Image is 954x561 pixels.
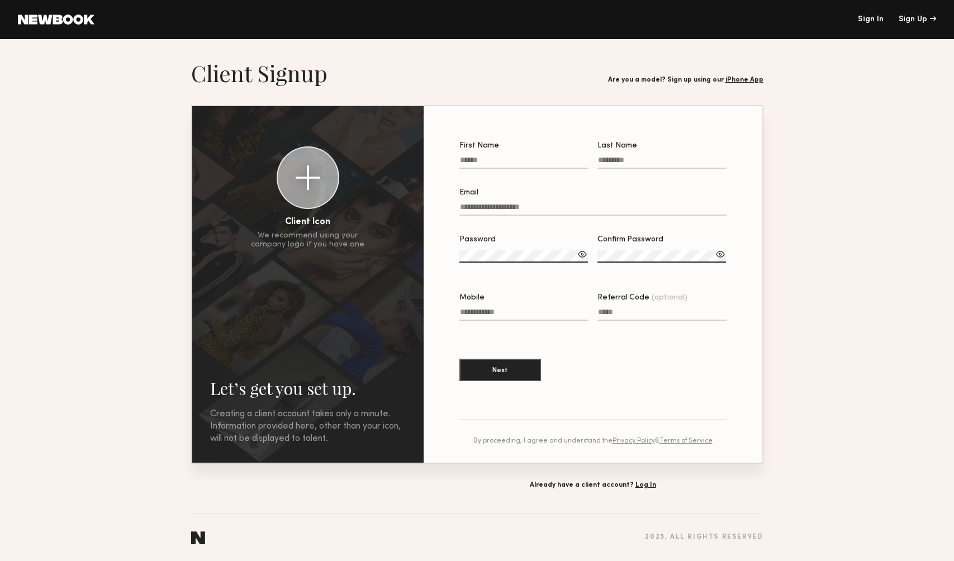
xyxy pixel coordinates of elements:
[459,203,727,216] input: Email
[459,308,588,321] input: Mobile
[597,250,727,263] input: Confirm Password
[459,156,588,169] input: First Name
[191,59,328,87] h1: Client Signup
[459,189,727,197] div: Email
[459,359,541,381] button: Next
[423,482,763,489] div: Already have a client account?
[597,156,727,169] input: Last Name
[597,142,727,150] div: Last Name
[608,77,763,84] div: Are you a model? Sign up using our
[459,142,588,150] div: First Name
[285,218,330,227] div: Client Icon
[635,482,656,488] a: Log In
[459,438,727,445] div: By proceeding, I agree and understand the &
[652,294,687,302] span: (optional)
[597,308,727,321] input: Referral Code(optional)
[251,231,364,249] div: We recommend using your company logo if you have one
[645,534,763,541] div: 2025 , all rights reserved
[210,408,406,445] div: Creating a client account takes only a minute. Information provided here, other than your icon, w...
[597,236,727,244] div: Confirm Password
[899,16,936,23] div: Sign Up
[459,250,588,263] input: Password
[210,377,406,400] h2: Let’s get you set up.
[659,438,713,444] a: Terms of Service
[613,438,655,444] a: Privacy Policy
[858,16,884,23] a: Sign In
[459,294,588,302] div: Mobile
[459,236,588,244] div: Password
[597,294,727,302] div: Referral Code
[725,77,763,83] a: iPhone App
